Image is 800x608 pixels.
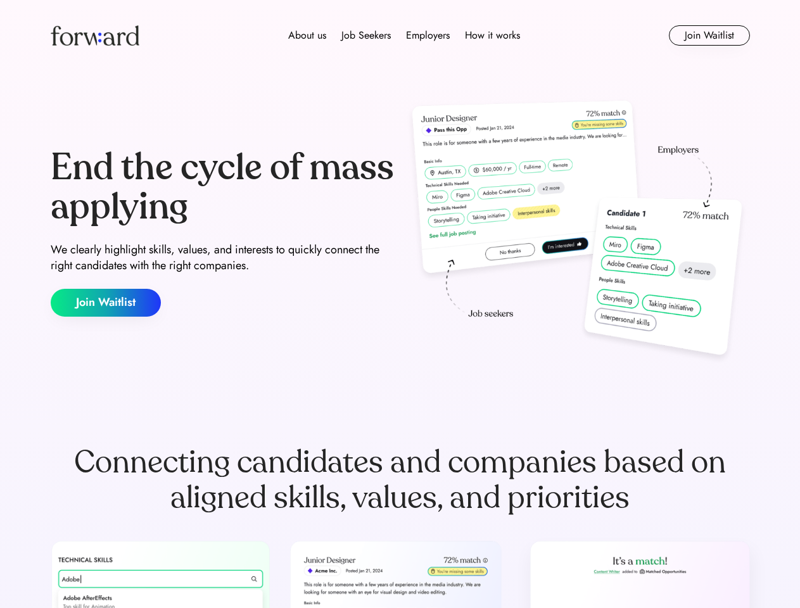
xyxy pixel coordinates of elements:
div: How it works [465,28,520,43]
div: Employers [406,28,450,43]
button: Join Waitlist [51,289,161,317]
img: hero-image.png [405,96,750,369]
img: Forward logo [51,25,139,46]
div: End the cycle of mass applying [51,148,395,226]
div: About us [288,28,326,43]
div: Connecting candidates and companies based on aligned skills, values, and priorities [51,445,750,516]
div: Job Seekers [341,28,391,43]
button: Join Waitlist [669,25,750,46]
div: We clearly highlight skills, values, and interests to quickly connect the right candidates with t... [51,242,395,274]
